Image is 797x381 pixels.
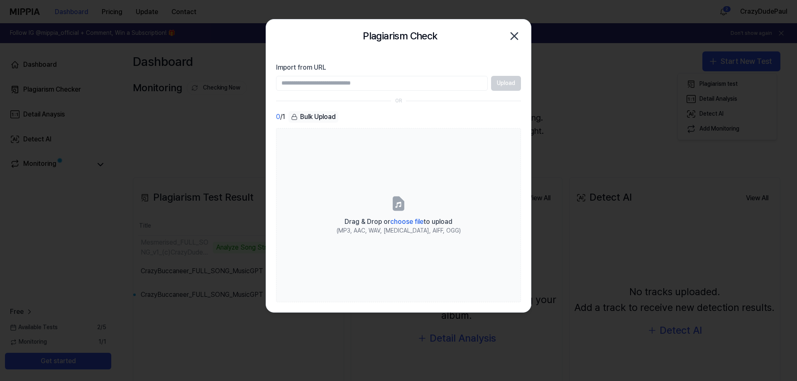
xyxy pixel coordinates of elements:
div: OR [395,97,402,104]
div: (MP3, AAC, WAV, [MEDICAL_DATA], AIFF, OGG) [337,227,461,235]
label: Import from URL [276,63,521,73]
button: Bulk Upload [288,111,338,123]
span: Drag & Drop or to upload [345,218,452,226]
span: choose file [390,218,423,226]
h2: Plagiarism Check [363,28,437,44]
span: 0 [276,112,280,122]
div: / 1 [276,111,285,123]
